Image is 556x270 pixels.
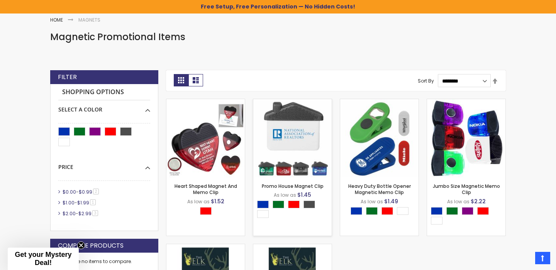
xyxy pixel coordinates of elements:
[58,73,77,81] strong: Filter
[253,99,332,177] img: Promo House Magnet Clip
[90,199,96,205] span: 1
[447,198,470,205] span: As low as
[200,207,215,217] div: Select A Color
[77,199,89,206] span: $1.99
[63,210,76,217] span: $2.00
[61,199,98,206] a: $1.00-$1.991
[351,207,412,217] div: Select A Color
[535,252,550,264] a: Top
[93,189,99,194] span: 2
[61,189,102,195] a: $0.00-$0.992
[58,158,150,171] div: Price
[262,183,324,189] a: Promo House Magnet Clip
[384,197,398,205] span: $1.49
[15,251,71,267] span: Get your Mystery Deal!
[303,201,315,208] div: Smoke
[351,207,362,215] div: Blue
[462,207,473,215] div: Purple
[175,183,237,196] a: Heart Shaped Magnet And Memo Clip
[58,241,124,250] strong: Compare Products
[58,100,150,113] div: Select A Color
[174,74,188,86] strong: Grid
[257,210,269,218] div: White
[297,191,311,199] span: $1.45
[433,183,500,196] a: Jumbo Size Magnetic Memo Clip
[61,210,101,217] a: $2.00-$2.993
[50,17,63,23] a: Home
[92,210,98,216] span: 3
[63,199,75,206] span: $1.00
[427,99,505,177] img: Jumbo Size Magnetic Memo Clip
[366,207,378,215] div: Green
[348,183,411,196] a: Heavy Duty Bottle Opener Magnetic Memo Clip
[427,99,505,105] a: Jumbo Size Magnetic Memo Clip
[340,99,419,177] img: Heavy Duty Bottle Opener Magnetic Memo Clip
[166,99,245,105] a: Heart Shaped Magnet And Memo Clip
[340,99,419,105] a: Heavy Duty Bottle Opener Magnetic Memo Clip
[257,201,269,208] div: Blue
[253,99,332,105] a: Promo House Magnet Clip
[187,198,210,205] span: As low as
[381,207,393,215] div: Red
[77,241,85,249] button: Close teaser
[79,189,92,195] span: $0.99
[78,17,100,23] strong: Magnets
[477,207,489,215] div: Red
[253,244,332,250] a: 30 Mil Full-Color Imprint Business Card Magnet
[431,207,442,215] div: Blue
[431,207,505,226] div: Select A Color
[166,244,245,250] a: 20 Mil Full-Color Imprint Business Card Magnet
[288,201,300,208] div: Red
[78,210,92,217] span: $2.99
[211,197,224,205] span: $1.52
[273,201,284,208] div: Green
[431,217,442,224] div: White
[471,197,486,205] span: $2.22
[418,78,434,84] label: Sort By
[63,189,76,195] span: $0.00
[8,248,79,270] div: Get your Mystery Deal!Close teaser
[361,198,383,205] span: As low as
[200,207,212,215] div: Red
[58,84,150,101] strong: Shopping Options
[397,207,409,215] div: White
[274,192,296,198] span: As low as
[166,99,245,177] img: Heart Shaped Magnet And Memo Clip
[50,31,506,43] h1: Magnetic Promotional Items
[257,201,332,220] div: Select A Color
[446,207,458,215] div: Green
